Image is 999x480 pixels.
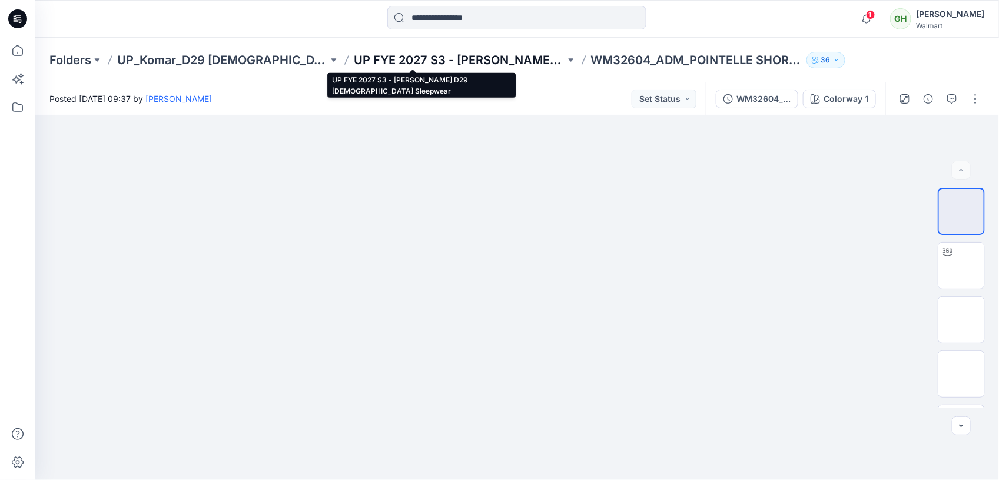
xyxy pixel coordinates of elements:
p: WM32604_ADM_POINTELLE SHORT CHEMISE [591,52,802,68]
div: WM32604_ADM_POINTELLE SHORT CHEMISE [736,92,791,105]
button: Colorway 1 [803,90,876,108]
a: UP_Komar_D29 [DEMOGRAPHIC_DATA] Sleep [117,52,328,68]
a: [PERSON_NAME] [145,94,212,104]
button: WM32604_ADM_POINTELLE SHORT CHEMISE [716,90,798,108]
div: [PERSON_NAME] [916,7,984,21]
button: Details [919,90,938,108]
div: Colorway 1 [824,92,868,105]
a: UP FYE 2027 S3 - [PERSON_NAME] D29 [DEMOGRAPHIC_DATA] Sleepwear [354,52,565,68]
button: 36 [806,52,845,68]
p: 36 [821,54,831,67]
div: Walmart [916,21,984,30]
span: 1 [866,10,875,19]
a: Folders [49,52,91,68]
div: GH [890,8,911,29]
span: Posted [DATE] 09:37 by [49,92,212,105]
